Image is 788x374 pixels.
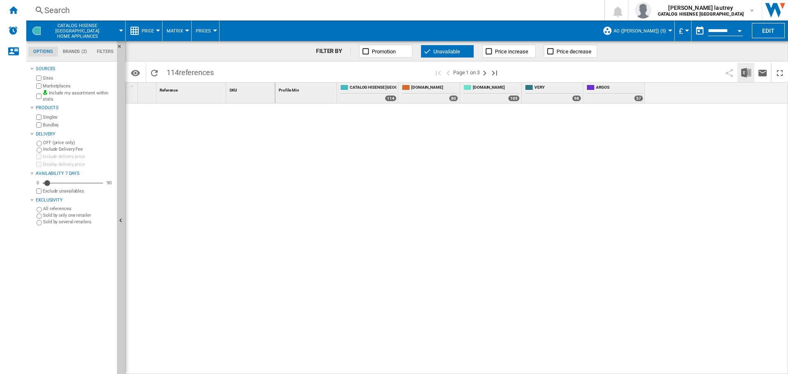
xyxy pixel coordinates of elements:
[43,219,114,225] label: Sold by several retailers
[585,83,645,103] div: ARGOS 57 offers sold by ARGOS
[721,63,738,82] button: Share this bookmark with others
[142,28,154,34] span: Price
[443,63,453,82] button: >Previous page
[158,83,226,95] div: Reference Sort None
[433,63,443,82] button: First page
[58,47,92,57] md-tab-item: Brands (2)
[36,170,114,177] div: Availability 7 Days
[28,47,58,57] md-tab-item: Options
[158,83,226,95] div: Sort None
[163,63,218,80] span: 114
[37,141,42,146] input: OFF (price only)
[43,83,114,89] label: Marketplaces
[167,21,187,41] button: Matrix
[127,65,144,80] button: Options
[44,5,583,16] div: Search
[679,21,687,41] button: £
[228,83,275,95] div: SKU Sort None
[43,179,103,187] md-slider: Availability
[480,63,490,82] button: Next page
[473,85,520,92] span: [DOMAIN_NAME]
[36,131,114,138] div: Delivery
[453,63,480,82] span: Page 1 on 3
[43,90,48,95] img: mysite-bg-18x18.png
[36,83,41,89] input: Marketplaces
[179,68,214,77] span: references
[92,47,119,57] md-tab-item: Filters
[400,83,460,103] div: [DOMAIN_NAME] 80 offers sold by AMAZON.CO.UK
[196,21,215,41] button: Prices
[572,95,581,101] div: 98 offers sold by VERY
[36,154,41,159] input: Include delivery price
[490,63,499,82] button: Last page
[692,23,708,39] button: md-calendar
[36,91,41,101] input: Include my assortment within stats
[196,28,211,34] span: Prices
[316,47,351,55] div: FILTER BY
[43,75,114,81] label: Sites
[43,122,114,128] label: Bundles
[557,48,591,55] span: Price decrease
[462,83,521,103] div: [DOMAIN_NAME] 105 offers sold by AO.COM
[228,83,275,95] div: Sort None
[36,76,41,81] input: Sites
[679,27,683,35] span: £
[37,220,42,225] input: Sold by several retailers
[482,45,536,58] button: Price increase
[372,48,396,55] span: Promotion
[45,21,118,41] button: CATALOG HISENSE [GEOGRAPHIC_DATA]Home appliances
[43,140,114,146] label: OFF (price only)
[433,48,460,55] span: Unavailable
[738,63,754,82] button: Download in Excel
[277,83,337,95] div: Sort None
[602,21,670,41] div: AO ([PERSON_NAME]) (5)
[614,21,670,41] button: AO ([PERSON_NAME]) (5)
[36,197,114,204] div: Exclusivity
[741,68,751,78] img: excel-24x24.png
[45,23,110,39] span: CATALOG HISENSE UK:Home appliances
[36,66,114,72] div: Sources
[658,4,744,12] span: [PERSON_NAME] lautrey
[36,188,41,194] input: Display delivery price
[634,95,643,101] div: 57 offers sold by ARGOS
[350,85,396,92] span: CATALOG HISENSE [GEOGRAPHIC_DATA]
[43,161,114,167] label: Display delivery price
[167,28,183,34] span: Matrix
[43,188,114,194] label: Exclude unavailables
[130,21,158,41] div: Price
[37,147,42,153] input: Include Delivery Fee
[43,154,114,160] label: Include delivery price
[339,83,398,103] div: CATALOG HISENSE [GEOGRAPHIC_DATA] 114 offers sold by CATALOG HISENSE UK
[117,41,127,56] button: Hide
[277,83,337,95] div: Profile Min Sort None
[140,83,156,95] div: Sort None
[142,21,158,41] button: Price
[385,95,396,101] div: 114 offers sold by CATALOG HISENSE UK
[658,11,744,17] b: CATALOG HISENSE [GEOGRAPHIC_DATA]
[544,45,597,58] button: Price decrease
[43,114,114,120] label: Singles
[359,45,412,58] button: Promotion
[30,21,121,41] div: CATALOG HISENSE [GEOGRAPHIC_DATA]Home appliances
[752,23,785,38] button: Edit
[534,85,581,92] span: VERY
[675,21,692,41] md-menu: Currency
[635,2,651,18] img: profile.jpg
[732,22,747,37] button: Open calendar
[508,95,520,101] div: 105 offers sold by AO.COM
[772,63,788,82] button: Maximize
[34,180,41,186] div: 0
[495,48,528,55] span: Price increase
[279,88,299,92] span: Profile Min
[614,28,666,34] span: AO ([PERSON_NAME]) (5)
[411,85,458,92] span: [DOMAIN_NAME]
[754,63,771,82] button: Send this report by email
[37,213,42,219] input: Sold by only one retailer
[43,146,114,152] label: Include Delivery Fee
[8,25,18,35] img: alerts-logo.svg
[36,105,114,111] div: Products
